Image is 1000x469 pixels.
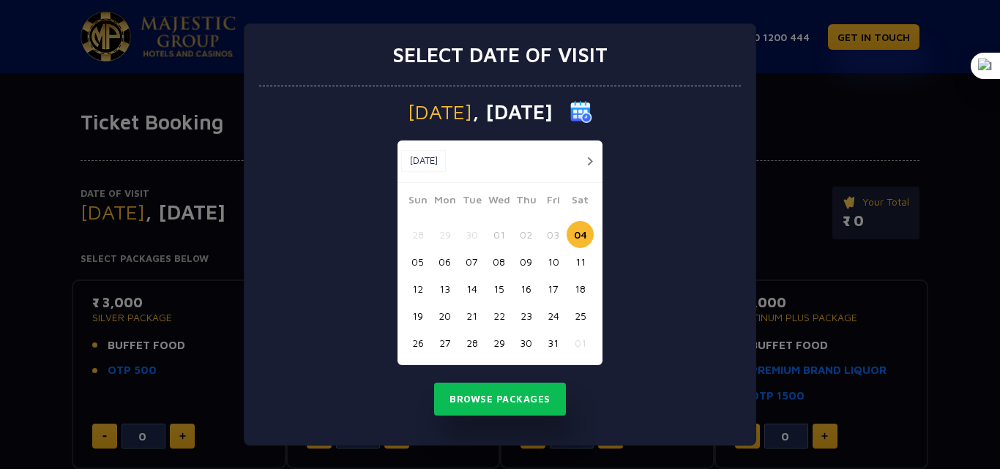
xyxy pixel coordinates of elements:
button: 03 [540,221,567,248]
span: Mon [431,192,458,212]
span: Sun [404,192,431,212]
button: 11 [567,248,594,275]
button: 08 [485,248,512,275]
button: 19 [404,302,431,329]
button: 26 [404,329,431,356]
button: 02 [512,221,540,248]
button: 23 [512,302,540,329]
button: 29 [485,329,512,356]
button: 30 [458,221,485,248]
h3: Select date of visit [392,42,608,67]
button: 15 [485,275,512,302]
button: 18 [567,275,594,302]
button: 09 [512,248,540,275]
span: Sat [567,192,594,212]
button: 30 [512,329,540,356]
button: 01 [485,221,512,248]
button: 29 [431,221,458,248]
button: 25 [567,302,594,329]
button: 27 [431,329,458,356]
button: 20 [431,302,458,329]
button: 04 [567,221,594,248]
span: Tue [458,192,485,212]
button: 14 [458,275,485,302]
span: Wed [485,192,512,212]
button: 28 [458,329,485,356]
button: 17 [540,275,567,302]
button: 31 [540,329,567,356]
button: 10 [540,248,567,275]
button: 16 [512,275,540,302]
button: 28 [404,221,431,248]
button: 06 [431,248,458,275]
button: 01 [567,329,594,356]
button: 21 [458,302,485,329]
button: 07 [458,248,485,275]
button: 22 [485,302,512,329]
button: Browse Packages [434,383,566,416]
button: 12 [404,275,431,302]
span: , [DATE] [472,102,553,122]
button: 05 [404,248,431,275]
span: Thu [512,192,540,212]
img: calender icon [570,101,592,123]
span: [DATE] [408,102,472,122]
button: [DATE] [401,150,446,172]
button: 24 [540,302,567,329]
button: 13 [431,275,458,302]
span: Fri [540,192,567,212]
